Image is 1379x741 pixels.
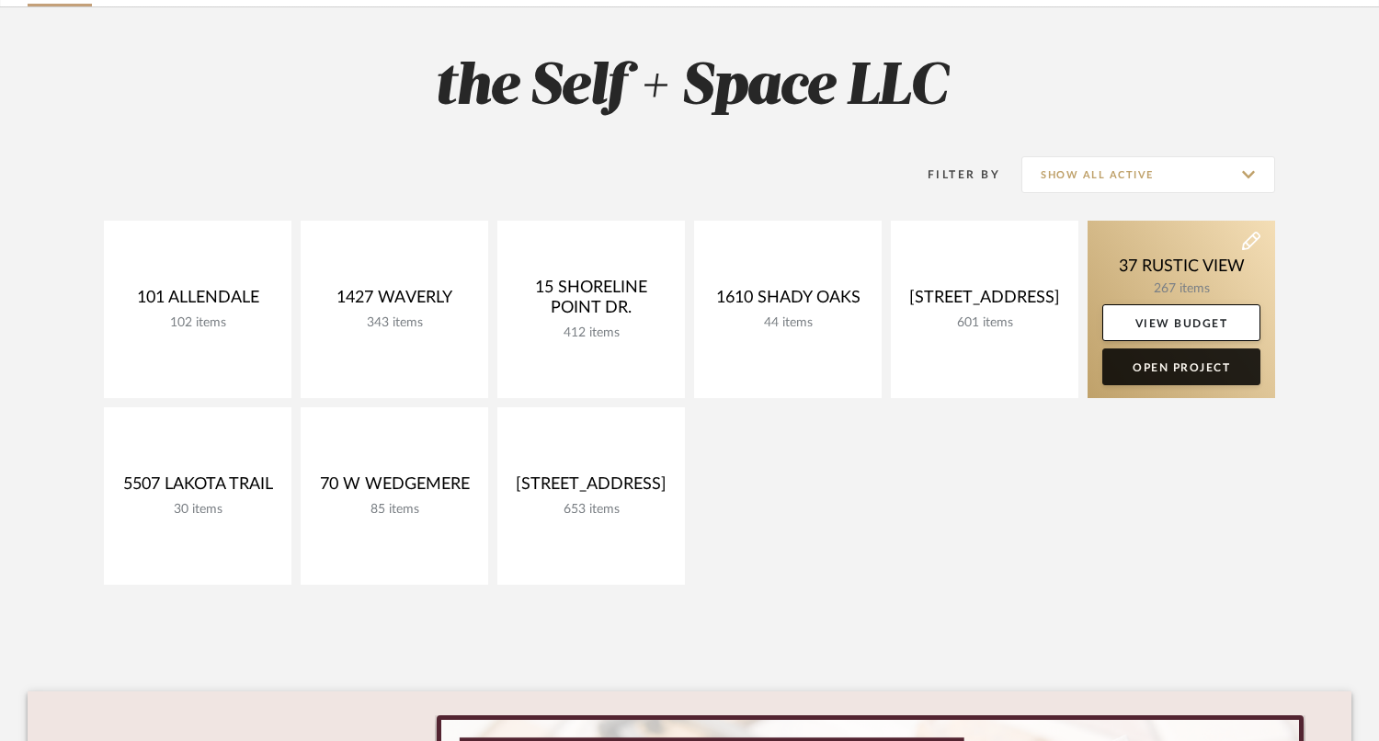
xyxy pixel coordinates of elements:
div: 412 items [512,325,670,341]
div: 1610 SHADY OAKS [709,288,867,315]
div: 601 items [906,315,1064,331]
div: Filter By [904,165,1000,184]
div: 85 items [315,502,473,518]
div: 101 ALLENDALE [119,288,277,315]
div: 70 W WEDGEMERE [315,474,473,502]
div: [STREET_ADDRESS] [906,288,1064,315]
div: 5507 LAKOTA TRAIL [119,474,277,502]
a: Open Project [1102,348,1260,385]
div: 30 items [119,502,277,518]
a: View Budget [1102,304,1260,341]
div: [STREET_ADDRESS] [512,474,670,502]
h2: the Self + Space LLC [28,53,1351,122]
div: 653 items [512,502,670,518]
div: 44 items [709,315,867,331]
div: 15 SHORELINE POINT DR. [512,278,670,325]
div: 102 items [119,315,277,331]
div: 1427 WAVERLY [315,288,473,315]
div: 343 items [315,315,473,331]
